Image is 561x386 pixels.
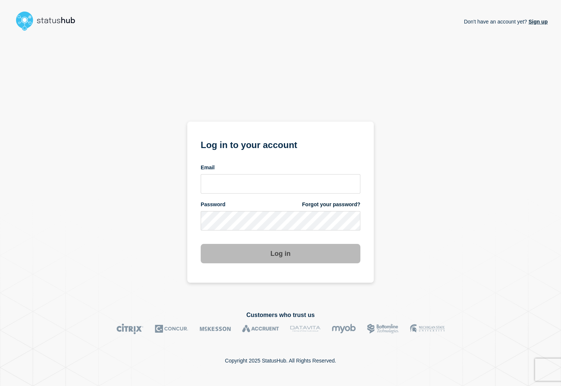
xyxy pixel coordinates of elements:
[332,323,356,334] img: myob logo
[201,174,360,194] input: email input
[201,137,360,151] h1: Log in to your account
[13,312,548,318] h2: Customers who trust us
[527,19,548,25] a: Sign up
[225,358,336,364] p: Copyright 2025 StatusHub. All Rights Reserved.
[116,323,144,334] img: Citrix logo
[367,323,399,334] img: Bottomline logo
[290,323,320,334] img: DataVita logo
[242,323,279,334] img: Accruent logo
[13,9,84,33] img: StatusHub logo
[155,323,188,334] img: Concur logo
[410,323,445,334] img: MSU logo
[302,201,360,208] a: Forgot your password?
[201,201,225,208] span: Password
[201,211,360,230] input: password input
[200,323,231,334] img: McKesson logo
[464,13,548,31] p: Don't have an account yet?
[201,244,360,263] button: Log in
[201,164,214,171] span: Email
